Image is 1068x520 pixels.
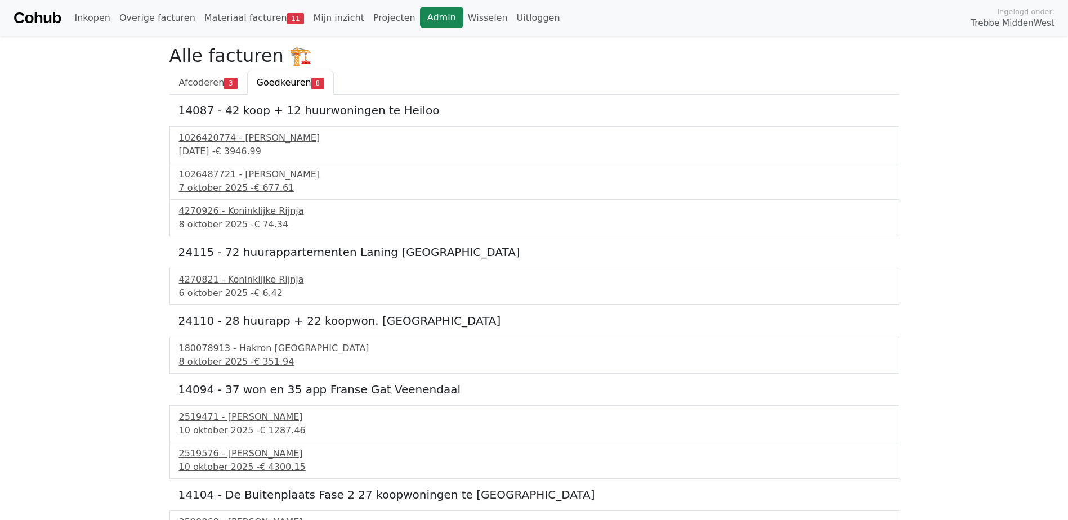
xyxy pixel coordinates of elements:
div: 180078913 - Hakron [GEOGRAPHIC_DATA] [179,342,890,355]
a: Mijn inzicht [309,7,369,29]
div: [DATE] - [179,145,890,158]
div: 8 oktober 2025 - [179,218,890,231]
div: 6 oktober 2025 - [179,286,890,300]
a: 1026487721 - [PERSON_NAME]7 oktober 2025 -€ 677.61 [179,168,890,195]
a: Admin [420,7,463,28]
h5: 14094 - 37 won en 35 app Franse Gat Veenendaal [178,383,890,396]
span: Goedkeuren [257,77,311,88]
div: 7 oktober 2025 - [179,181,890,195]
a: 4270926 - Koninklijke Rijnja8 oktober 2025 -€ 74.34 [179,204,890,231]
div: 8 oktober 2025 - [179,355,890,369]
h5: 14087 - 42 koop + 12 huurwoningen te Heiloo [178,104,890,117]
div: 4270926 - Koninklijke Rijnja [179,204,890,218]
h5: 24110 - 28 huurapp + 22 koopwon. [GEOGRAPHIC_DATA] [178,314,890,328]
a: 1026420774 - [PERSON_NAME][DATE] -€ 3946.99 [179,131,890,158]
a: Goedkeuren8 [247,71,334,95]
span: Trebbe MiddenWest [971,17,1054,30]
span: € 3946.99 [215,146,261,156]
a: Afcoderen3 [169,71,247,95]
span: 8 [311,78,324,89]
a: 180078913 - Hakron [GEOGRAPHIC_DATA]8 oktober 2025 -€ 351.94 [179,342,890,369]
span: Ingelogd onder: [997,6,1054,17]
div: 1026420774 - [PERSON_NAME] [179,131,890,145]
span: € 677.61 [254,182,294,193]
span: € 1287.46 [260,425,305,436]
h5: 24115 - 72 huurappartementen Laning [GEOGRAPHIC_DATA] [178,245,890,259]
span: € 6.42 [254,288,283,298]
div: 2519576 - [PERSON_NAME] [179,447,890,460]
a: Overige facturen [115,7,200,29]
div: 1026487721 - [PERSON_NAME] [179,168,890,181]
a: Cohub [14,5,61,32]
a: 2519471 - [PERSON_NAME]10 oktober 2025 -€ 1287.46 [179,410,890,437]
a: Projecten [369,7,420,29]
div: 10 oktober 2025 - [179,460,890,474]
div: 2519471 - [PERSON_NAME] [179,410,890,424]
a: 4270821 - Koninklijke Rijnja6 oktober 2025 -€ 6.42 [179,273,890,300]
a: Inkopen [70,7,114,29]
span: 11 [287,13,305,24]
span: 3 [224,78,237,89]
a: Uitloggen [512,7,565,29]
span: € 74.34 [254,219,288,230]
span: € 351.94 [254,356,294,367]
h2: Alle facturen 🏗️ [169,45,899,66]
div: 10 oktober 2025 - [179,424,890,437]
a: Wisselen [463,7,512,29]
span: Afcoderen [179,77,225,88]
h5: 14104 - De Buitenplaats Fase 2 27 koopwoningen te [GEOGRAPHIC_DATA] [178,488,890,501]
a: Materiaal facturen11 [200,7,309,29]
span: € 4300.15 [260,461,305,472]
a: 2519576 - [PERSON_NAME]10 oktober 2025 -€ 4300.15 [179,447,890,474]
div: 4270821 - Koninklijke Rijnja [179,273,890,286]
